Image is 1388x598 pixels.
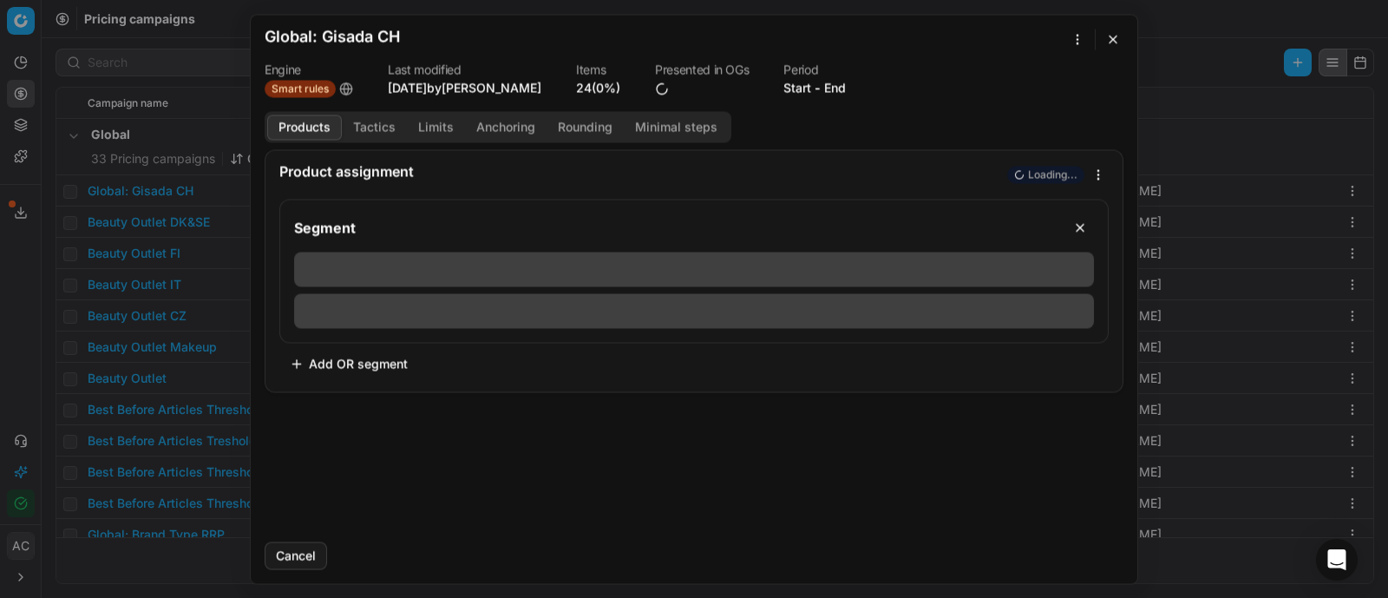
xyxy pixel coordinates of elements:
button: Start [783,79,811,96]
input: Segment [291,214,1059,241]
button: End [824,79,846,96]
dt: Items [576,63,620,76]
button: Rounding [547,115,624,140]
button: Minimal steps [624,115,729,140]
dt: Last modified [388,63,541,76]
button: Anchoring [465,115,547,140]
div: Product assignment [279,164,1004,178]
span: - [815,79,821,96]
h2: Global: Gisada CH [265,29,400,44]
span: Smart rules [265,80,336,97]
dt: Presented in OGs [655,63,749,76]
button: Add OR segment [279,350,418,378]
button: Tactics [342,115,407,140]
button: Cancel [265,542,327,569]
span: [DATE] by [PERSON_NAME] [388,80,541,95]
dt: Period [783,63,846,76]
a: 24(0%) [576,79,620,96]
span: Loading... [1028,168,1077,181]
button: Limits [407,115,465,140]
dt: Engine [265,63,353,76]
button: Products [267,115,342,140]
